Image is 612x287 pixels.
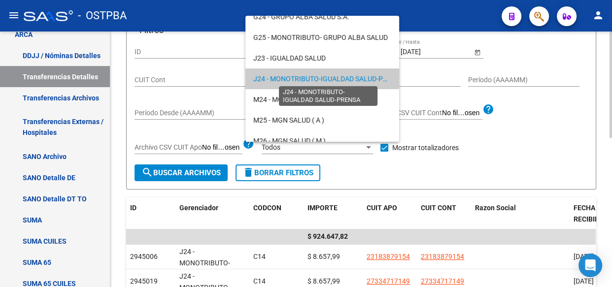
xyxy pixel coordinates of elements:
span: M24 - MGN SALUD ( ORIGINAL) [253,96,350,103]
span: G25 - MONOTRIBUTO- GRUPO ALBA SALUD [253,33,388,41]
span: J24 - MONOTRIBUTO-IGUALDAD SALUD-PRENSA [253,75,405,83]
span: J23 - IGUALDAD SALUD [253,54,326,62]
span: M26 - MGN SALUD ( M ) [253,137,326,145]
div: Open Intercom Messenger [578,254,602,277]
span: M25 - MGN SALUD ( A ) [253,116,324,124]
span: G24 - GRUPO ALBA SALUD S.A. [253,13,349,21]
